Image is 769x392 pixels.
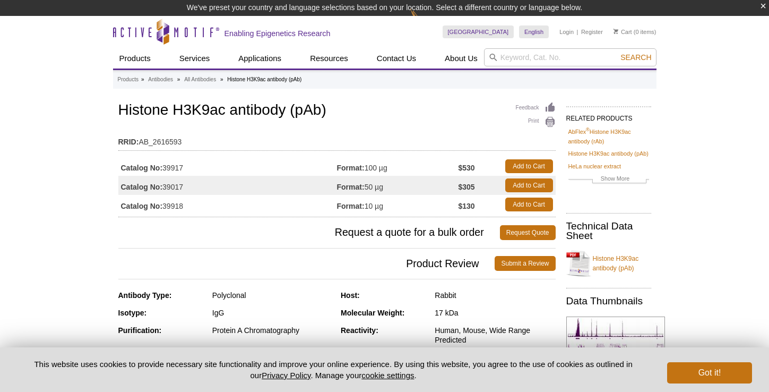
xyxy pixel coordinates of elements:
[262,371,310,380] a: Privacy Policy
[614,25,656,38] li: (0 items)
[435,326,555,345] div: Human, Mouse, Wide Range Predicted
[519,25,549,38] a: English
[577,25,578,38] li: |
[581,28,603,36] a: Register
[341,309,404,317] strong: Molecular Weight:
[337,157,459,176] td: 100 µg
[224,29,331,38] h2: Enabling Epigenetics Research
[438,48,484,69] a: About Us
[212,308,333,318] div: IgG
[566,296,651,306] h2: Data Thumbnails
[118,291,172,300] strong: Antibody Type:
[559,28,574,36] a: Login
[337,182,365,192] strong: Format:
[568,174,649,186] a: Show More
[410,8,438,33] img: Change Here
[337,195,459,214] td: 10 µg
[121,163,163,173] strong: Catalog No:
[118,225,500,240] span: Request a quote for a bulk order
[173,48,217,69] a: Services
[568,149,649,158] a: Histone H3K9ac antibody (pAb)
[617,53,654,62] button: Search
[118,157,337,176] td: 39917
[121,201,163,211] strong: Catalog No:
[614,29,618,34] img: Your Cart
[184,75,216,84] a: All Antibodies
[232,48,288,69] a: Applications
[505,198,553,211] a: Add to Cart
[118,256,495,271] span: Product Review
[458,201,474,211] strong: $130
[516,102,556,114] a: Feedback
[121,182,163,192] strong: Catalog No:
[118,102,556,120] h1: Histone H3K9ac antibody (pAb)
[516,116,556,128] a: Print
[141,76,144,82] li: »
[212,326,333,335] div: Protein A Chromatography
[118,326,162,335] strong: Purification:
[337,201,365,211] strong: Format:
[341,291,360,300] strong: Host:
[361,371,414,380] button: cookie settings
[227,76,301,82] li: Histone H3K9ac antibody (pAb)
[337,163,365,173] strong: Format:
[118,195,337,214] td: 39918
[500,225,556,240] a: Request Quote
[341,326,378,335] strong: Reactivity:
[614,28,632,36] a: Cart
[148,75,173,84] a: Antibodies
[220,76,223,82] li: »
[118,75,139,84] a: Products
[17,359,650,381] p: This website uses cookies to provide necessary site functionality and improve your online experie...
[435,308,555,318] div: 17 kDa
[370,48,422,69] a: Contact Us
[484,48,656,66] input: Keyword, Cat. No.
[568,161,621,171] a: HeLa nuclear extract
[495,256,555,271] a: Submit a Review
[566,221,651,241] h2: Technical Data Sheet
[113,48,157,69] a: Products
[458,163,474,173] strong: $530
[566,248,651,279] a: Histone H3K9ac antibody (pAb)
[118,137,139,147] strong: RRID:
[566,106,651,125] h2: RELATED PRODUCTS
[566,317,665,367] img: Histone H3K9ac antibody (pAb) tested by ChIP-Seq.
[505,159,553,173] a: Add to Cart
[586,127,590,132] sup: ®
[458,182,474,192] strong: $305
[435,291,555,300] div: Rabbit
[304,48,355,69] a: Resources
[620,53,651,62] span: Search
[118,176,337,195] td: 39017
[118,131,556,148] td: AB_2616593
[212,291,333,300] div: Polyclonal
[505,178,553,192] a: Add to Cart
[568,127,649,146] a: AbFlex®Histone H3K9ac antibody (rAb)
[177,76,180,82] li: »
[337,176,459,195] td: 50 µg
[443,25,514,38] a: [GEOGRAPHIC_DATA]
[667,362,752,384] button: Got it!
[118,309,147,317] strong: Isotype:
